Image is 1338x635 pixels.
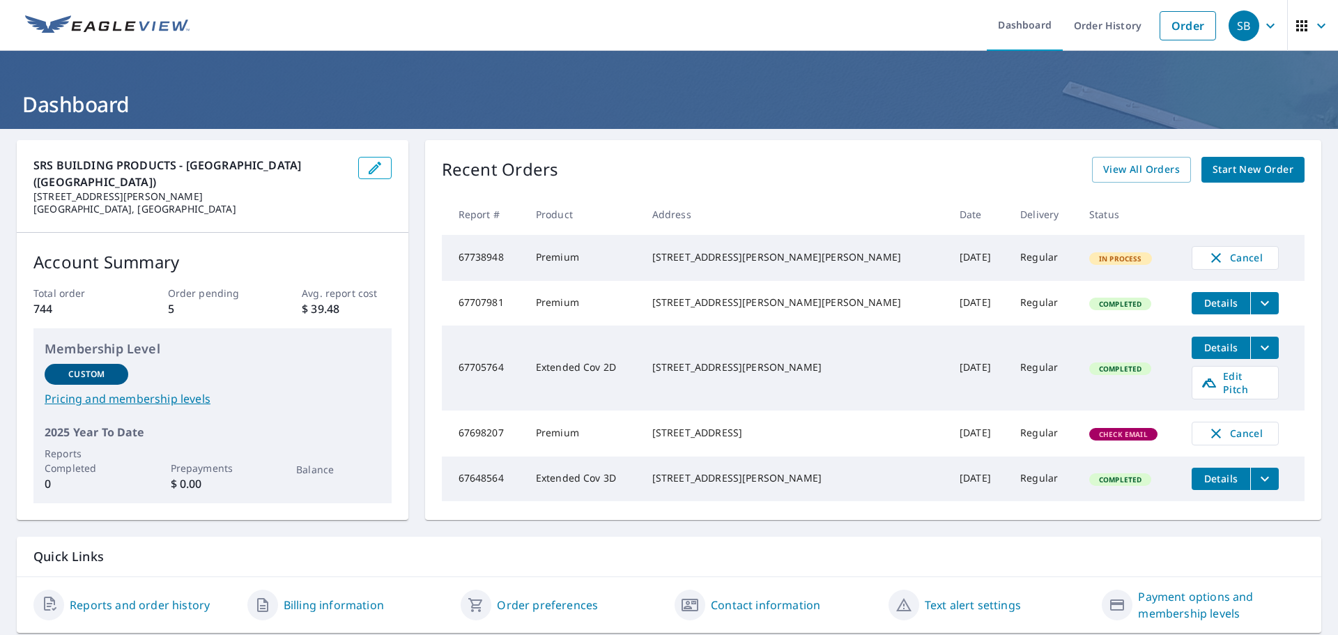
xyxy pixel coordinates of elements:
[641,194,948,235] th: Address
[45,475,128,492] p: 0
[948,235,1009,281] td: [DATE]
[442,326,525,411] td: 67705764
[1009,326,1078,411] td: Regular
[442,194,525,235] th: Report #
[1192,337,1250,359] button: detailsBtn-67705764
[652,471,937,485] div: [STREET_ADDRESS][PERSON_NAME]
[17,90,1321,118] h1: Dashboard
[1192,422,1279,445] button: Cancel
[1078,194,1181,235] th: Status
[442,157,559,183] p: Recent Orders
[948,281,1009,326] td: [DATE]
[497,597,598,613] a: Order preferences
[1091,364,1150,374] span: Completed
[33,548,1305,565] p: Quick Links
[711,597,820,613] a: Contact information
[33,300,123,317] p: 744
[1200,296,1242,309] span: Details
[1192,468,1250,490] button: detailsBtn-67648564
[1092,157,1191,183] a: View All Orders
[925,597,1021,613] a: Text alert settings
[1091,475,1150,484] span: Completed
[296,462,380,477] p: Balance
[1229,10,1259,41] div: SB
[1213,161,1293,178] span: Start New Order
[1009,411,1078,457] td: Regular
[1103,161,1180,178] span: View All Orders
[1091,299,1150,309] span: Completed
[1138,588,1305,622] a: Payment options and membership levels
[1206,250,1264,266] span: Cancel
[25,15,190,36] img: EV Logo
[33,203,347,215] p: [GEOGRAPHIC_DATA], [GEOGRAPHIC_DATA]
[948,457,1009,501] td: [DATE]
[948,326,1009,411] td: [DATE]
[525,194,641,235] th: Product
[1091,429,1156,439] span: Check Email
[652,296,937,309] div: [STREET_ADDRESS][PERSON_NAME][PERSON_NAME]
[1192,292,1250,314] button: detailsBtn-67707981
[1009,281,1078,326] td: Regular
[284,597,384,613] a: Billing information
[1206,425,1264,442] span: Cancel
[1201,157,1305,183] a: Start New Order
[652,426,937,440] div: [STREET_ADDRESS]
[1009,194,1078,235] th: Delivery
[45,446,128,475] p: Reports Completed
[1192,366,1279,399] a: Edit Pitch
[1009,457,1078,501] td: Regular
[168,300,257,317] p: 5
[171,475,254,492] p: $ 0.00
[33,250,392,275] p: Account Summary
[68,368,105,381] p: Custom
[1091,254,1151,263] span: In Process
[525,457,641,501] td: Extended Cov 3D
[1192,246,1279,270] button: Cancel
[168,286,257,300] p: Order pending
[525,411,641,457] td: Premium
[171,461,254,475] p: Prepayments
[1201,369,1270,396] span: Edit Pitch
[525,281,641,326] td: Premium
[45,339,380,358] p: Membership Level
[1250,337,1279,359] button: filesDropdownBtn-67705764
[442,281,525,326] td: 67707981
[45,424,380,441] p: 2025 Year To Date
[1200,341,1242,354] span: Details
[948,194,1009,235] th: Date
[525,326,641,411] td: Extended Cov 2D
[525,235,641,281] td: Premium
[1250,292,1279,314] button: filesDropdownBtn-67707981
[1009,235,1078,281] td: Regular
[442,457,525,501] td: 67648564
[45,390,380,407] a: Pricing and membership levels
[652,360,937,374] div: [STREET_ADDRESS][PERSON_NAME]
[652,250,937,264] div: [STREET_ADDRESS][PERSON_NAME][PERSON_NAME]
[33,286,123,300] p: Total order
[948,411,1009,457] td: [DATE]
[1160,11,1216,40] a: Order
[1250,468,1279,490] button: filesDropdownBtn-67648564
[1200,472,1242,485] span: Details
[442,411,525,457] td: 67698207
[442,235,525,281] td: 67738948
[70,597,210,613] a: Reports and order history
[302,300,391,317] p: $ 39.48
[33,190,347,203] p: [STREET_ADDRESS][PERSON_NAME]
[302,286,391,300] p: Avg. report cost
[33,157,347,190] p: SRS BUILDING PRODUCTS - [GEOGRAPHIC_DATA] ([GEOGRAPHIC_DATA])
